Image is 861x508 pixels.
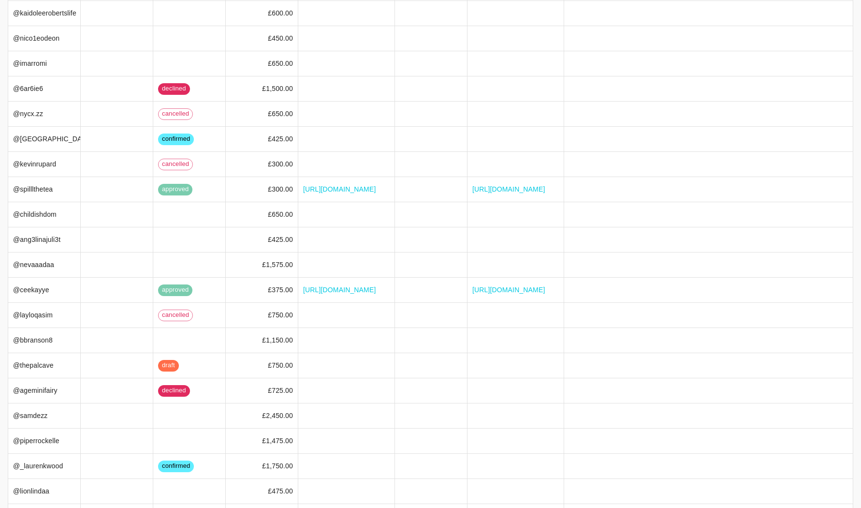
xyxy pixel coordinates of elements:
div: £1,475.00 [262,436,293,446]
span: cancelled [159,311,192,320]
div: @thepalcave [8,353,81,378]
div: £725.00 [268,386,293,395]
div: @layloqasim [8,303,81,328]
div: £475.00 [268,486,293,496]
span: confirmed [158,462,194,471]
div: @ang3linajuli3t [8,227,81,253]
div: £1,750.00 [262,461,293,471]
div: @kevinrupard [8,152,81,177]
div: @kaidoleerobertslife [8,1,81,26]
div: £650.00 [268,209,293,219]
div: @lionlindaa [8,479,81,504]
div: £650.00 [268,109,293,119]
div: £2,450.00 [262,411,293,420]
div: @imarromi [8,51,81,76]
span: approved [158,185,192,194]
div: £1,575.00 [262,260,293,269]
span: cancelled [159,109,192,119]
div: @spilllthetea [8,177,81,202]
div: @samdezz [8,403,81,429]
div: £375.00 [268,285,293,295]
div: £450.00 [268,33,293,43]
div: @piperrockelle [8,429,81,454]
span: declined [158,386,190,395]
span: approved [158,285,192,295]
div: £425.00 [268,134,293,144]
div: @[GEOGRAPHIC_DATA]undead [8,127,81,152]
div: @6ar6ie6 [8,76,81,102]
div: £600.00 [268,8,293,18]
div: £750.00 [268,310,293,320]
div: £1,500.00 [262,84,293,93]
span: confirmed [158,134,194,144]
span: draft [158,361,179,370]
div: @bbranson8 [8,328,81,353]
div: £1,150.00 [262,335,293,345]
div: £300.00 [268,159,293,169]
span: cancelled [159,160,192,169]
div: £750.00 [268,360,293,370]
a: [URL][DOMAIN_NAME] [303,285,376,295]
div: £300.00 [268,184,293,194]
div: @childishdom [8,202,81,227]
div: @nevaaadaa [8,253,81,278]
a: [URL][DOMAIN_NAME] [303,184,376,194]
span: declined [158,84,190,93]
div: £650.00 [268,59,293,68]
div: @nycx.zz [8,102,81,127]
div: @ageminifairy [8,378,81,403]
div: @nico1eodeon [8,26,81,51]
div: @ceekayye [8,278,81,303]
div: @_laurenkwood [8,454,81,479]
div: £425.00 [268,235,293,244]
a: [URL][DOMAIN_NAME] [472,184,545,194]
a: [URL][DOMAIN_NAME] [472,285,545,295]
